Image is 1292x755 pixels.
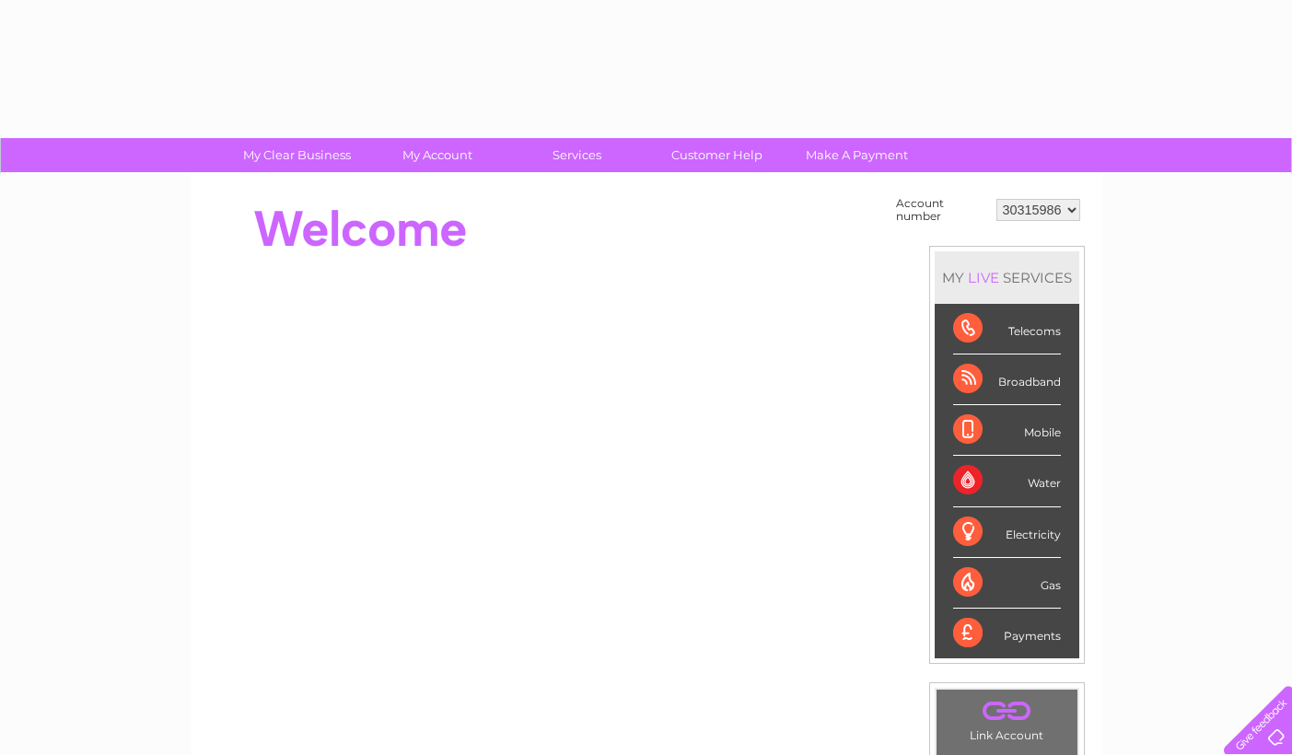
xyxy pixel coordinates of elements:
a: Customer Help [641,138,793,172]
div: Gas [953,558,1061,609]
a: Services [501,138,653,172]
div: Water [953,456,1061,506]
a: . [941,694,1073,726]
div: Payments [953,609,1061,658]
div: MY SERVICES [935,251,1079,304]
td: Account number [891,192,992,227]
a: My Clear Business [221,138,373,172]
div: Telecoms [953,304,1061,354]
td: Link Account [936,689,1078,747]
div: Electricity [953,507,1061,558]
a: Make A Payment [781,138,933,172]
a: My Account [361,138,513,172]
div: LIVE [964,269,1003,286]
div: Broadband [953,354,1061,405]
div: Mobile [953,405,1061,456]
